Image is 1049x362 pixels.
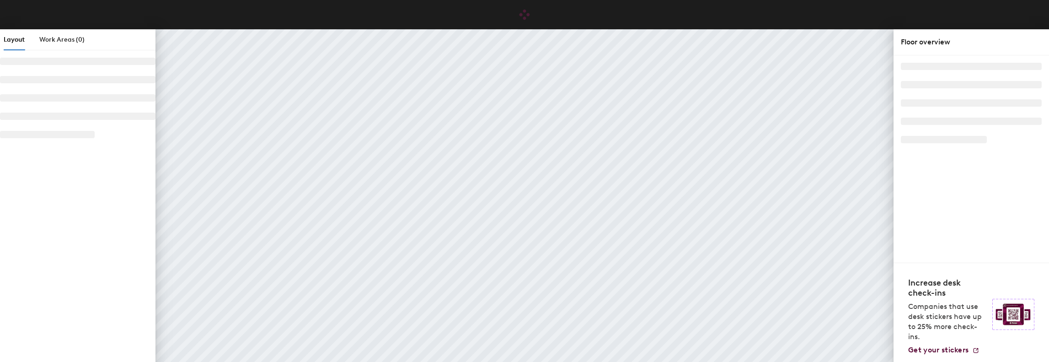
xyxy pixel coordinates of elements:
h4: Increase desk check-ins [908,278,987,298]
p: Companies that use desk stickers have up to 25% more check-ins. [908,302,987,342]
a: Get your stickers [908,346,979,355]
div: Floor overview [901,37,1042,48]
span: Work Areas (0) [39,36,85,43]
img: Sticker logo [992,299,1034,330]
span: Get your stickers [908,346,969,354]
span: Layout [4,36,25,43]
